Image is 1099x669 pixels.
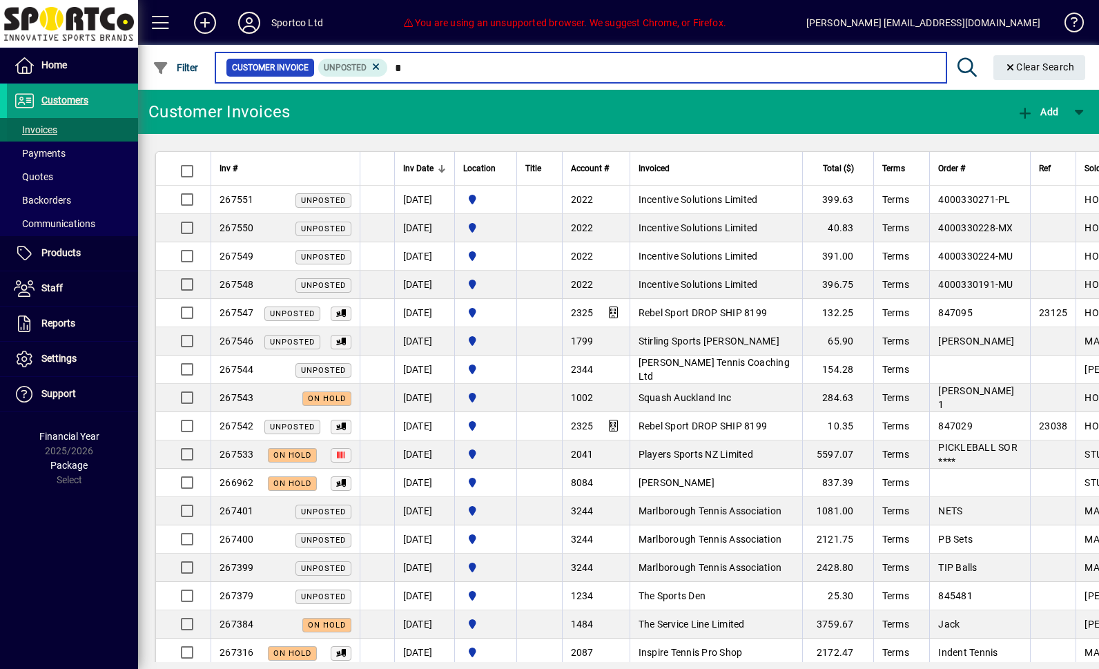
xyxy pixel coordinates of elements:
span: Sportco Ltd Warehouse [463,645,508,660]
span: The Service Line Limited [639,619,745,630]
span: Incentive Solutions Limited [639,194,758,205]
span: 3244 [571,534,594,545]
div: Location [463,161,508,176]
span: 267533 [220,449,254,460]
span: 3244 [571,505,594,516]
span: Order # [938,161,965,176]
td: [DATE] [394,497,454,525]
td: 284.63 [802,384,873,412]
span: Jack [938,619,960,630]
span: Staff [41,282,63,293]
span: NETS [938,505,962,516]
td: [DATE] [394,186,454,214]
button: Filter [149,55,202,80]
span: 2022 [571,251,594,262]
a: Knowledge Base [1054,3,1082,48]
div: Customer Invoices [148,101,290,123]
a: Products [7,236,138,271]
span: 847095 [938,307,973,318]
span: 267542 [220,420,254,432]
td: [DATE] [394,271,454,299]
td: 65.90 [802,327,873,356]
div: Total ($) [811,161,866,176]
span: Terms [882,251,909,262]
span: Unposted [301,253,346,262]
span: Unposted [324,63,367,72]
span: Ref [1039,161,1051,176]
span: Rebel Sport DROP SHIP 8199 [639,420,768,432]
span: 267399 [220,562,254,573]
td: 396.75 [802,271,873,299]
span: Invoices [14,124,57,135]
span: 267316 [220,647,254,658]
td: 2428.80 [802,554,873,582]
td: 132.25 [802,299,873,327]
span: Sportco Ltd Warehouse [463,220,508,235]
span: Unposted [301,536,346,545]
span: Unposted [301,564,346,573]
div: Inv # [220,161,351,176]
td: 837.39 [802,469,873,497]
span: 23125 [1039,307,1067,318]
span: Inv # [220,161,237,176]
span: 267544 [220,364,254,375]
span: Terms [882,336,909,347]
span: [PERSON_NAME] [639,477,714,488]
span: Marlborough Tennis Association [639,534,782,545]
span: [PERSON_NAME] Tennis Coaching Ltd [639,357,790,382]
span: 23038 [1039,420,1067,432]
span: Terms [882,505,909,516]
td: [DATE] [394,412,454,440]
a: Support [7,377,138,411]
span: Sportco Ltd Warehouse [463,532,508,547]
span: Marlborough Tennis Association [639,562,782,573]
span: PB Sets [938,534,973,545]
span: Unposted [301,196,346,205]
span: Terms [882,392,909,403]
span: Sportco Ltd Warehouse [463,503,508,518]
td: [DATE] [394,440,454,469]
td: 25.30 [802,582,873,610]
span: Indent Tennis [938,647,998,658]
td: 3759.67 [802,610,873,639]
span: 267546 [220,336,254,347]
span: 1799 [571,336,594,347]
a: Backorders [7,188,138,212]
span: 267549 [220,251,254,262]
span: 2344 [571,364,594,375]
td: 5597.07 [802,440,873,469]
span: 2022 [571,194,594,205]
div: Inv Date [403,161,446,176]
span: 8084 [571,477,594,488]
span: Sportco Ltd Warehouse [463,418,508,434]
span: 1002 [571,392,594,403]
td: [DATE] [394,610,454,639]
span: Filter [153,62,199,73]
div: Sportco Ltd [271,12,323,34]
span: Unposted [270,338,315,347]
span: 267551 [220,194,254,205]
td: 391.00 [802,242,873,271]
button: Add [183,10,227,35]
a: Communications [7,212,138,235]
span: Payments [14,148,66,159]
span: Unposted [301,224,346,233]
a: Invoices [7,118,138,142]
span: Sportco Ltd Warehouse [463,249,508,264]
span: Incentive Solutions Limited [639,222,758,233]
span: Customers [41,95,88,106]
button: Profile [227,10,271,35]
div: Order # [938,161,1022,176]
span: Terms [882,307,909,318]
span: Sportco Ltd Warehouse [463,277,508,292]
span: Terms [882,619,909,630]
span: Inspire Tennis Pro Shop [639,647,743,658]
td: [DATE] [394,469,454,497]
span: Home [41,59,67,70]
span: Package [50,460,88,471]
a: Home [7,48,138,83]
span: 2087 [571,647,594,658]
a: Staff [7,271,138,306]
span: Terms [882,194,909,205]
span: Stirling Sports [PERSON_NAME] [639,336,779,347]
